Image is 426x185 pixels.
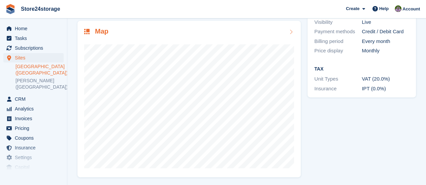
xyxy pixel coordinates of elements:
div: Payment methods [314,28,362,36]
div: Visibility [314,18,362,26]
a: menu [3,34,64,43]
a: [PERSON_NAME] ([GEOGRAPHIC_DATA]) [15,78,64,90]
div: Price display [314,47,362,55]
a: menu [3,153,64,162]
a: menu [3,104,64,113]
a: menu [3,124,64,133]
span: Capital [15,163,55,172]
img: Jane Welch [395,5,401,12]
a: Store24storage [18,3,63,14]
a: menu [3,94,64,104]
a: menu [3,114,64,123]
a: Map [77,21,301,178]
a: menu [3,53,64,62]
img: map-icn-33ee37083ee616e46c38cad1a60f524a97daa1e2b2c8c0bc3eb3415660979fc1.svg [84,29,90,34]
a: menu [3,143,64,152]
span: Settings [15,153,55,162]
span: Create [346,5,359,12]
span: CRM [15,94,55,104]
span: Coupons [15,133,55,143]
span: Account [402,6,420,12]
a: menu [3,163,64,172]
div: Monthly [362,47,409,55]
span: Invoices [15,114,55,123]
div: Billing period [314,38,362,45]
span: Subscriptions [15,43,55,53]
span: Insurance [15,143,55,152]
h2: Map [95,28,108,35]
span: Pricing [15,124,55,133]
div: VAT (20.0%) [362,75,409,83]
div: Every month [362,38,409,45]
a: menu [3,24,64,33]
div: Live [362,18,409,26]
div: Credit / Debit Card [362,28,409,36]
span: Sites [15,53,55,62]
div: Insurance [314,85,362,93]
h2: Tax [314,66,409,72]
a: menu [3,43,64,53]
span: Home [15,24,55,33]
div: Unit Types [314,75,362,83]
span: Tasks [15,34,55,43]
span: Analytics [15,104,55,113]
div: IPT (0.0%) [362,85,409,93]
img: stora-icon-8386f47178a22dfd0bd8f6a31ec36ba5ce8667c1dd55bd0f319d3a0aa187defe.svg [5,4,15,14]
a: menu [3,133,64,143]
span: Help [379,5,389,12]
a: [GEOGRAPHIC_DATA] ([GEOGRAPHIC_DATA]) [15,63,64,76]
